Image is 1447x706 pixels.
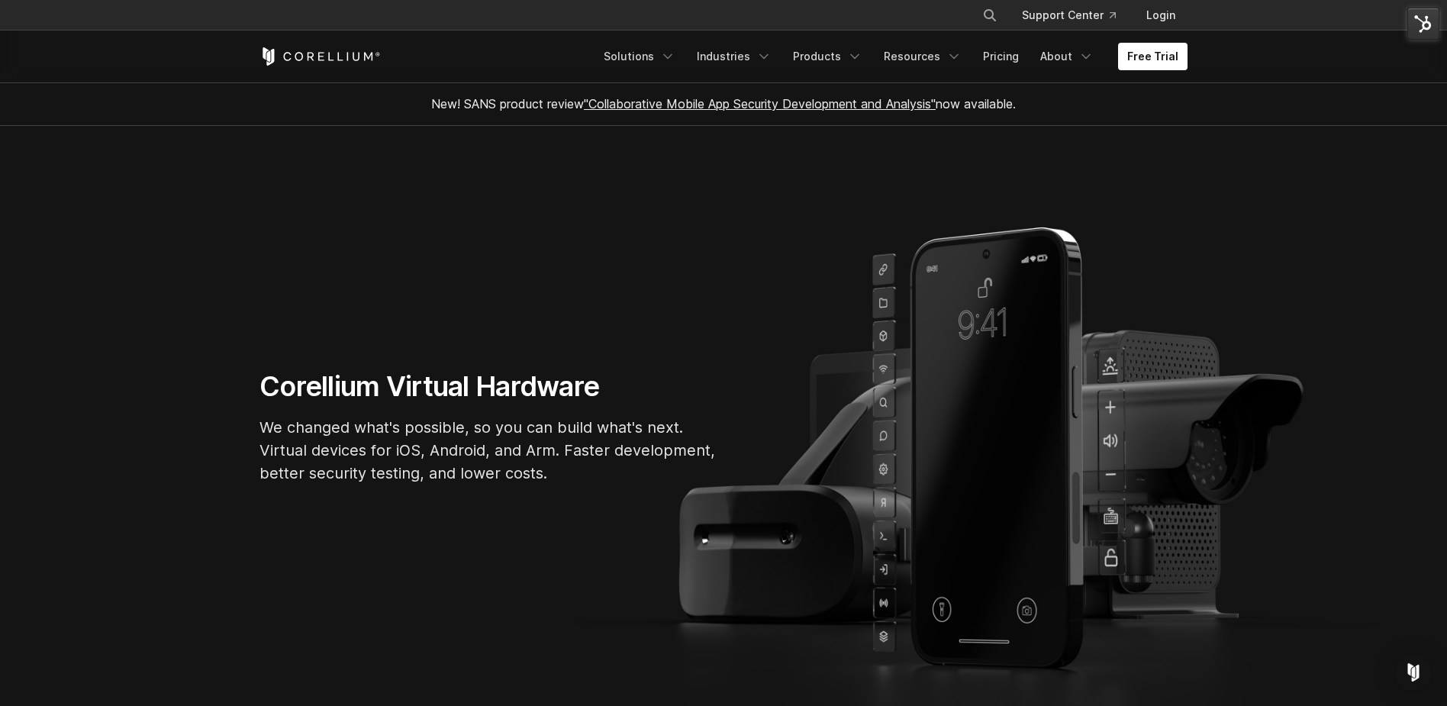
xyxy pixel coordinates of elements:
[974,43,1028,70] a: Pricing
[431,96,1016,111] span: New! SANS product review now available.
[964,2,1188,29] div: Navigation Menu
[1395,654,1432,691] div: Open Intercom Messenger
[1010,2,1128,29] a: Support Center
[1118,43,1188,70] a: Free Trial
[259,369,717,404] h1: Corellium Virtual Hardware
[1134,2,1188,29] a: Login
[976,2,1004,29] button: Search
[595,43,685,70] a: Solutions
[259,416,717,485] p: We changed what's possible, so you can build what's next. Virtual devices for iOS, Android, and A...
[595,43,1188,70] div: Navigation Menu
[259,47,381,66] a: Corellium Home
[784,43,872,70] a: Products
[1031,43,1103,70] a: About
[584,96,936,111] a: "Collaborative Mobile App Security Development and Analysis"
[688,43,781,70] a: Industries
[1407,8,1439,40] img: HubSpot Tools Menu Toggle
[875,43,971,70] a: Resources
